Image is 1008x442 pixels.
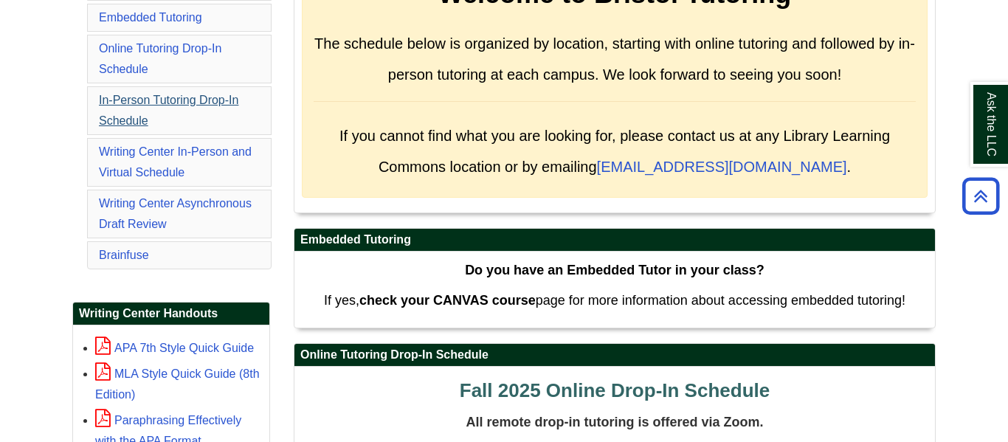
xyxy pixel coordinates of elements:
[460,379,770,401] span: Fall 2025 Online Drop-In Schedule
[95,342,254,354] a: APA 7th Style Quick Guide
[314,35,915,83] span: The schedule below is organized by location, starting with online tutoring and followed by in-per...
[294,344,935,367] h2: Online Tutoring Drop-In Schedule
[99,11,202,24] a: Embedded Tutoring
[99,145,252,179] a: Writing Center In-Person and Virtual Schedule
[324,293,905,308] span: If yes, page for more information about accessing embedded tutoring!
[339,128,890,175] span: If you cannot find what you are looking for, please contact us at any Library Learning Commons lo...
[99,94,238,127] a: In-Person Tutoring Drop-In Schedule
[466,415,763,429] span: All remote drop-in tutoring is offered via Zoom.
[465,263,764,277] strong: Do you have an Embedded Tutor in your class?
[99,197,252,230] a: Writing Center Asynchronous Draft Review
[99,249,149,261] a: Brainfuse
[294,229,935,252] h2: Embedded Tutoring
[95,367,260,401] a: MLA Style Quick Guide (8th Edition)
[73,303,269,325] h2: Writing Center Handouts
[597,159,847,175] a: [EMAIL_ADDRESS][DOMAIN_NAME]
[99,42,221,75] a: Online Tutoring Drop-In Schedule
[359,293,536,308] strong: check your CANVAS course
[957,186,1004,206] a: Back to Top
